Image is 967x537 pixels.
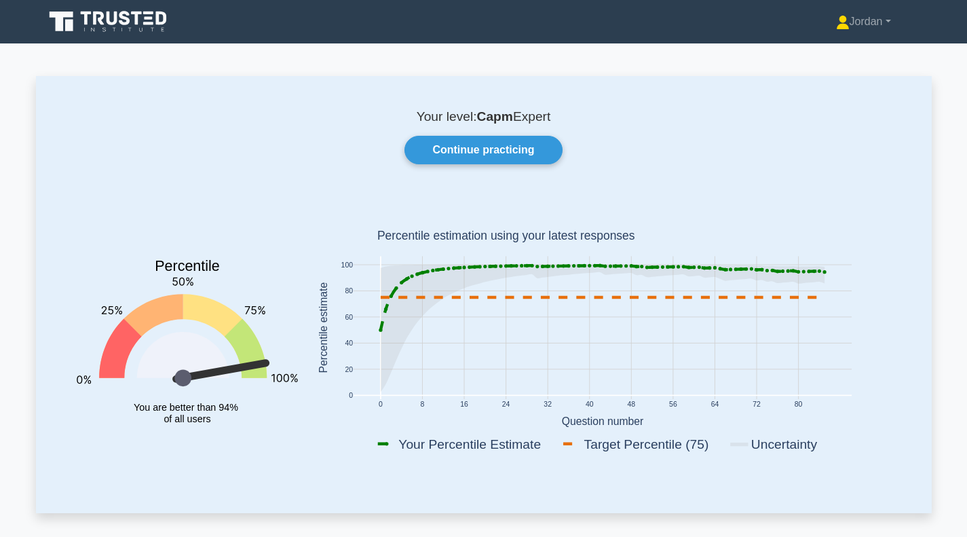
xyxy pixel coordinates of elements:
[164,413,210,424] tspan: of all users
[134,402,238,413] tspan: You are better than 94%
[349,392,353,399] text: 0
[345,340,353,348] text: 40
[420,401,424,409] text: 8
[627,401,635,409] text: 48
[561,415,643,427] text: Question number
[341,261,353,269] text: 100
[501,401,510,409] text: 24
[345,366,353,373] text: 20
[585,401,593,409] text: 40
[710,401,719,409] text: 64
[317,282,328,373] text: Percentile estimate
[155,259,220,275] text: Percentile
[753,401,761,409] text: 72
[803,8,924,35] a: Jordan
[377,229,634,243] text: Percentile estimation using your latest responses
[794,401,802,409] text: 80
[477,109,513,124] b: Capm
[460,401,468,409] text: 16
[69,109,899,125] p: Your level: Expert
[544,401,552,409] text: 32
[378,401,382,409] text: 0
[345,288,353,295] text: 80
[404,136,562,164] a: Continue practicing
[669,401,677,409] text: 56
[345,314,353,321] text: 60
